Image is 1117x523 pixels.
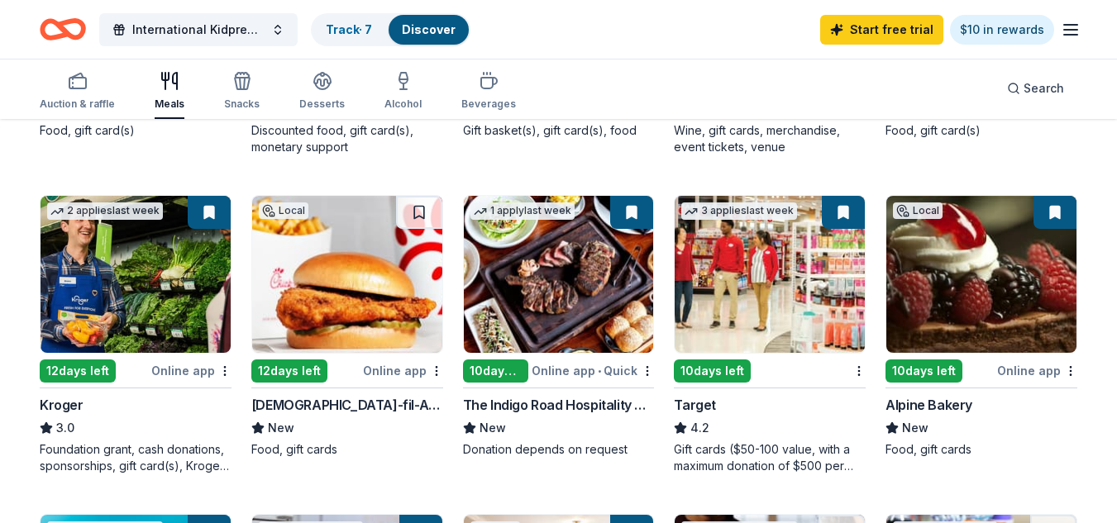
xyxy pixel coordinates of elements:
[224,97,260,111] div: Snacks
[461,97,516,111] div: Beverages
[268,418,294,438] span: New
[40,395,84,415] div: Kroger
[674,441,866,474] div: Gift cards ($50-100 value, with a maximum donation of $500 per year)
[820,15,943,45] a: Start free trial
[251,395,443,415] div: [DEMOGRAPHIC_DATA]-fil-A ([GEOGRAPHIC_DATA])
[40,359,116,383] div: 12 days left
[132,20,265,40] span: International Kidpreneur Day Expo and Gala
[40,441,232,474] div: Foundation grant, cash donations, sponsorships, gift card(s), Kroger products
[886,196,1076,353] img: Image for Alpine Bakery
[885,395,972,415] div: Alpine Bakery
[299,97,345,111] div: Desserts
[994,72,1077,105] button: Search
[885,122,1077,139] div: Food, gift card(s)
[259,202,308,219] div: Local
[402,22,456,36] a: Discover
[885,441,1077,458] div: Food, gift cards
[299,64,345,119] button: Desserts
[251,441,443,458] div: Food, gift cards
[690,418,709,438] span: 4.2
[155,64,184,119] button: Meals
[99,13,298,46] button: International Kidpreneur Day Expo and Gala
[532,360,654,381] div: Online app Quick
[40,64,115,119] button: Auction & raffle
[40,97,115,111] div: Auction & raffle
[311,13,470,46] button: Track· 7Discover
[47,202,163,220] div: 2 applies last week
[151,360,232,381] div: Online app
[40,122,232,139] div: Food, gift card(s)
[252,196,442,353] img: Image for Chick-fil-A (North Druid Hills)
[224,64,260,119] button: Snacks
[950,15,1054,45] a: $10 in rewards
[885,195,1077,458] a: Image for Alpine BakeryLocal10days leftOnline appAlpine BakeryNewFood, gift cards
[363,360,443,381] div: Online app
[674,395,716,415] div: Target
[384,64,422,119] button: Alcohol
[463,195,655,458] a: Image for The Indigo Road Hospitality Group1 applylast week10days leftOnline app•QuickThe Indigo ...
[674,195,866,474] a: Image for Target3 applieslast week10days leftTarget4.2Gift cards ($50-100 value, with a maximum d...
[470,202,575,220] div: 1 apply last week
[885,359,962,383] div: 10 days left
[464,196,654,353] img: Image for The Indigo Road Hospitality Group
[251,122,443,155] div: Discounted food, gift card(s), monetary support
[41,196,231,353] img: Image for Kroger
[681,202,797,220] div: 3 applies last week
[997,360,1077,381] div: Online app
[675,196,865,353] img: Image for Target
[598,364,601,378] span: •
[463,441,655,458] div: Donation depends on request
[902,418,928,438] span: New
[251,195,443,458] a: Image for Chick-fil-A (North Druid Hills)Local12days leftOnline app[DEMOGRAPHIC_DATA]-fil-A ([GEO...
[480,418,506,438] span: New
[40,195,232,474] a: Image for Kroger2 applieslast week12days leftOnline appKroger3.0Foundation grant, cash donations,...
[1024,78,1064,98] span: Search
[893,202,943,219] div: Local
[56,418,74,438] span: 3.0
[461,64,516,119] button: Beverages
[463,359,529,383] div: 10 days left
[674,122,866,155] div: Wine, gift cards, merchandise, event tickets, venue
[40,10,86,49] a: Home
[326,22,372,36] a: Track· 7
[463,395,655,415] div: The Indigo Road Hospitality Group
[155,97,184,111] div: Meals
[463,122,655,139] div: Gift basket(s), gift card(s), food
[384,97,422,111] div: Alcohol
[251,359,327,383] div: 12 days left
[674,359,751,383] div: 10 days left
